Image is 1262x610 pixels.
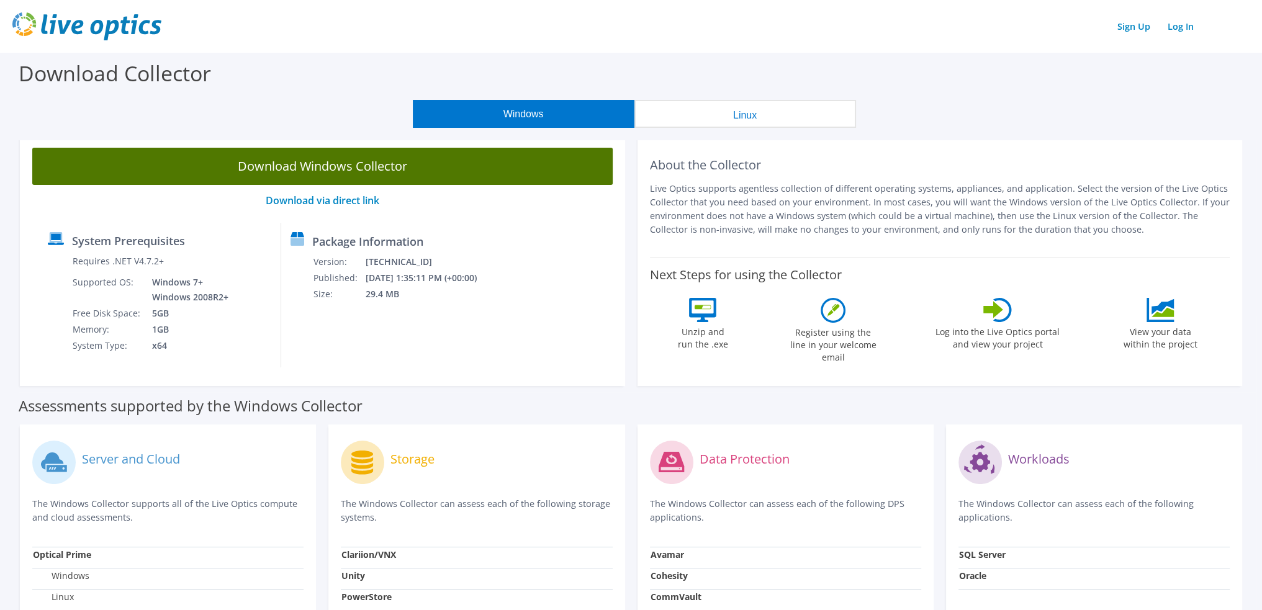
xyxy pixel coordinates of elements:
[959,570,986,581] strong: Oracle
[341,591,392,603] strong: PowerStore
[674,322,731,351] label: Unzip and run the .exe
[72,338,143,354] td: System Type:
[266,194,379,207] a: Download via direct link
[19,59,211,87] label: Download Collector
[1008,453,1070,465] label: Workloads
[32,148,613,185] a: Download Windows Collector
[72,321,143,338] td: Memory:
[313,270,364,286] td: Published:
[650,158,1230,173] h2: About the Collector
[634,100,856,128] button: Linux
[959,549,1006,560] strong: SQL Server
[651,591,701,603] strong: CommVault
[650,497,921,524] p: The Windows Collector can assess each of the following DPS applications.
[341,570,365,581] strong: Unity
[650,267,842,282] label: Next Steps for using the Collector
[313,286,364,302] td: Size:
[32,497,304,524] p: The Windows Collector supports all of the Live Optics compute and cloud assessments.
[1111,17,1156,35] a: Sign Up
[1161,17,1200,35] a: Log In
[72,274,143,305] td: Supported OS:
[786,323,880,364] label: Register using the line in your welcome email
[364,254,493,270] td: [TECHNICAL_ID]
[82,453,180,465] label: Server and Cloud
[650,182,1230,236] p: Live Optics supports agentless collection of different operating systems, appliances, and applica...
[313,254,364,270] td: Version:
[651,549,684,560] strong: Avamar
[143,321,231,338] td: 1GB
[935,322,1060,351] label: Log into the Live Optics portal and view your project
[651,570,688,581] strong: Cohesity
[312,235,423,248] label: Package Information
[33,549,91,560] strong: Optical Prime
[341,549,396,560] strong: Clariion/VNX
[143,338,231,354] td: x64
[143,274,231,305] td: Windows 7+ Windows 2008R2+
[73,255,164,267] label: Requires .NET V4.7.2+
[364,270,493,286] td: [DATE] 1:35:11 PM (+00:00)
[390,453,435,465] label: Storage
[413,100,634,128] button: Windows
[33,570,89,582] label: Windows
[958,497,1230,524] p: The Windows Collector can assess each of the following applications.
[19,400,363,412] label: Assessments supported by the Windows Collector
[12,12,161,40] img: live_optics_svg.svg
[341,497,612,524] p: The Windows Collector can assess each of the following storage systems.
[33,591,74,603] label: Linux
[143,305,231,321] td: 5GB
[364,286,493,302] td: 29.4 MB
[700,453,790,465] label: Data Protection
[72,305,143,321] td: Free Disk Space:
[1116,322,1205,351] label: View your data within the project
[72,235,185,247] label: System Prerequisites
